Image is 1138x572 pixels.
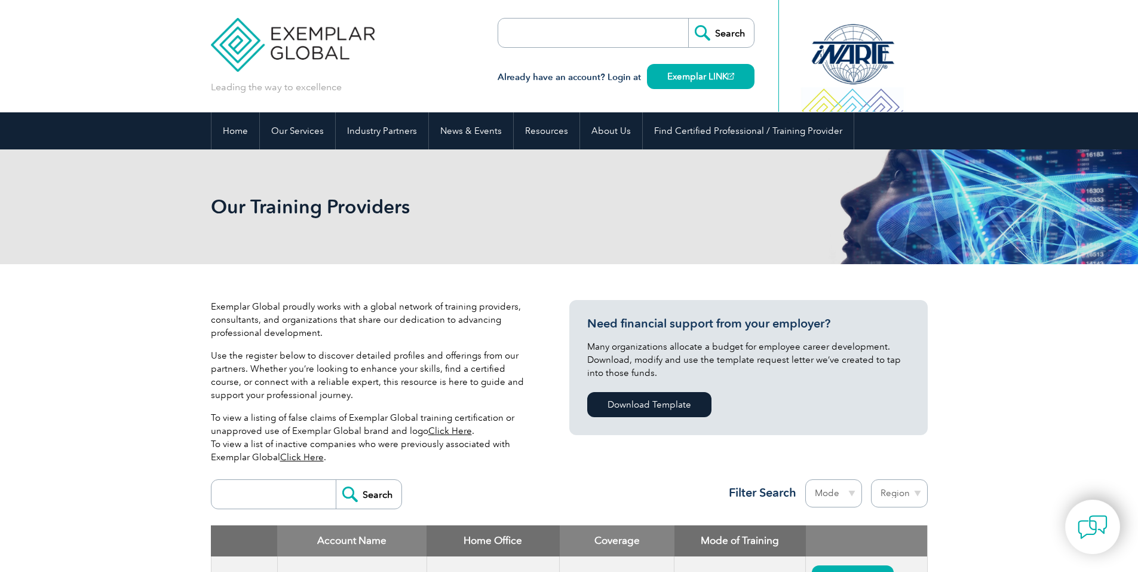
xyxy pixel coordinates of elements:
[211,197,713,216] h2: Our Training Providers
[560,525,674,556] th: Coverage: activate to sort column ascending
[587,340,910,380] p: Many organizations allocate a budget for employee career development. Download, modify and use th...
[211,112,259,149] a: Home
[280,452,324,463] a: Click Here
[643,112,854,149] a: Find Certified Professional / Training Provider
[211,81,342,94] p: Leading the way to excellence
[260,112,335,149] a: Our Services
[580,112,642,149] a: About Us
[211,349,533,402] p: Use the register below to discover detailed profiles and offerings from our partners. Whether you...
[674,525,806,556] th: Mode of Training: activate to sort column ascending
[647,64,754,89] a: Exemplar LINK
[722,485,796,500] h3: Filter Search
[806,525,927,556] th: : activate to sort column ascending
[688,19,754,47] input: Search
[336,112,428,149] a: Industry Partners
[498,70,754,85] h3: Already have an account? Login at
[211,300,533,339] p: Exemplar Global proudly works with a global network of training providers, consultants, and organ...
[1078,512,1108,542] img: contact-chat.png
[587,392,711,417] a: Download Template
[429,112,513,149] a: News & Events
[728,73,734,79] img: open_square.png
[514,112,579,149] a: Resources
[277,525,427,556] th: Account Name: activate to sort column descending
[428,426,472,436] a: Click Here
[211,411,533,464] p: To view a listing of false claims of Exemplar Global training certification or unapproved use of ...
[587,316,910,331] h3: Need financial support from your employer?
[336,480,401,509] input: Search
[427,525,560,556] th: Home Office: activate to sort column ascending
